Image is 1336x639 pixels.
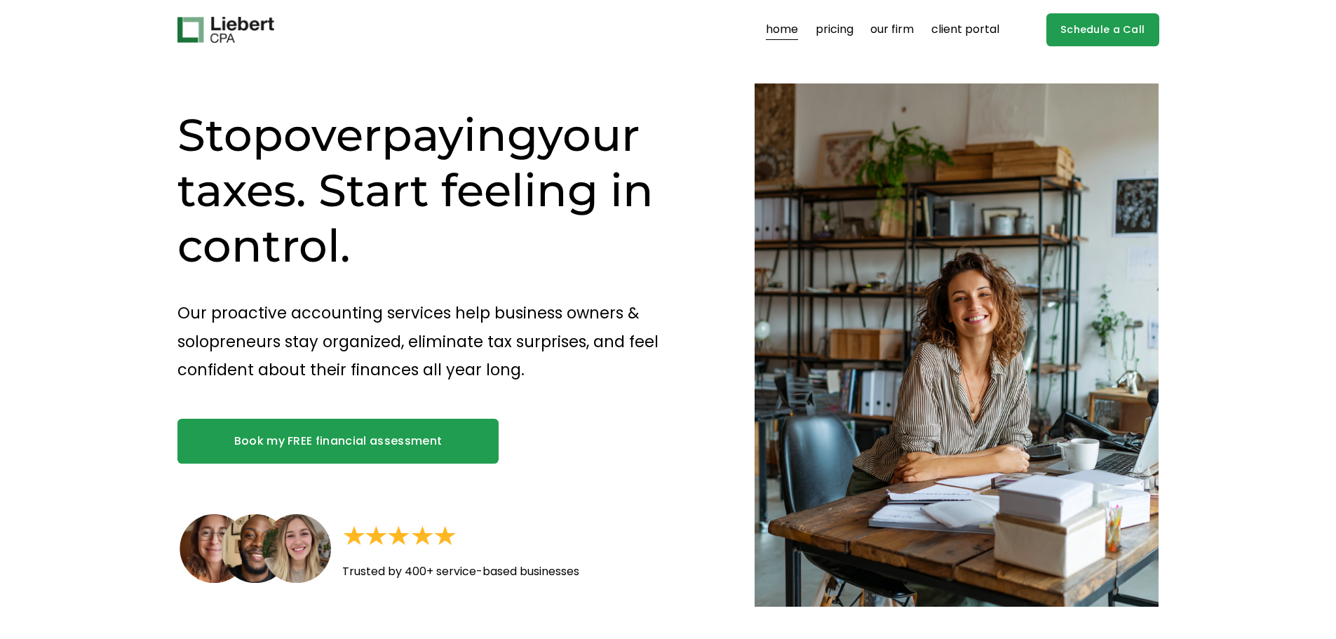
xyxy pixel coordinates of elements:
h1: Stop your taxes. Start feeling in control. [177,107,706,274]
p: Trusted by 400+ service-based businesses [342,562,664,582]
a: Schedule a Call [1046,13,1159,46]
a: Book my FREE financial assessment [177,419,499,464]
a: client portal [931,19,999,41]
a: pricing [816,19,853,41]
img: Liebert CPA [177,17,274,43]
a: our firm [870,19,914,41]
p: Our proactive accounting services help business owners & solopreneurs stay organized, eliminate t... [177,299,706,384]
span: overpaying [283,107,538,162]
a: home [766,19,798,41]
